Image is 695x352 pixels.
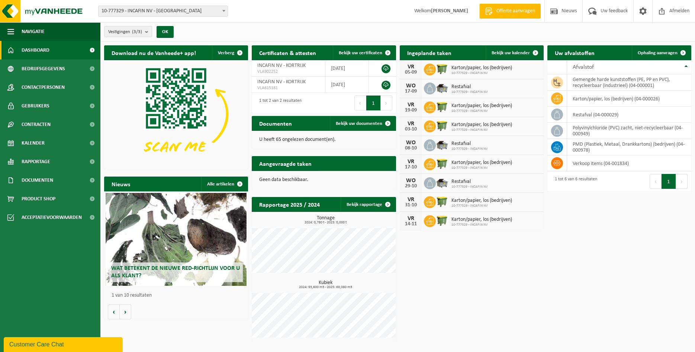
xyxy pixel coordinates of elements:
[132,29,142,34] count: (3/3)
[451,90,488,94] span: 10-777329 - INCAFIN NV
[22,78,65,97] span: Contactpersonen
[567,155,691,171] td: verkoop items (04-001834)
[403,108,418,113] div: 19-09
[325,60,369,77] td: [DATE]
[403,203,418,208] div: 31-10
[255,95,302,111] div: 1 tot 2 van 2 resultaten
[366,96,381,110] button: 1
[22,41,49,59] span: Dashboard
[495,7,537,15] span: Offerte aanvragen
[354,96,366,110] button: Previous
[436,176,448,189] img: WB-5000-GAL-GY-01
[436,157,448,170] img: WB-1100-HPE-GN-50
[567,123,691,139] td: polyvinylchloride (PVC) zacht, niet-recycleerbaar (04-000949)
[451,71,512,75] span: 10-777329 - INCAFIN NV
[22,59,65,78] span: Bedrijfsgegevens
[22,208,82,227] span: Acceptatievoorwaarden
[22,134,45,152] span: Kalender
[4,336,124,352] iframe: chat widget
[22,22,45,41] span: Navigatie
[218,51,234,55] span: Verberg
[22,190,55,208] span: Product Shop
[403,140,418,146] div: WO
[638,51,678,55] span: Ophaling aanvragen
[403,102,418,108] div: VR
[108,304,120,319] button: Vorige
[104,60,248,168] img: Download de VHEPlus App
[451,147,488,151] span: 10-777329 - INCAFIN NV
[551,173,597,190] div: 1 tot 6 van 6 resultaten
[486,45,543,60] a: Bekijk uw kalender
[403,89,418,94] div: 17-09
[451,160,512,166] span: Karton/papier, los (bedrijven)
[492,51,530,55] span: Bekijk uw kalender
[436,81,448,94] img: WB-5000-GAL-GY-01
[403,216,418,222] div: VR
[341,197,395,212] a: Bekijk rapportage
[252,45,324,60] h2: Certificaten & attesten
[451,122,512,128] span: Karton/papier, los (bedrijven)
[436,195,448,208] img: WB-1100-HPE-GN-50
[255,280,396,289] h3: Kubiek
[120,304,131,319] button: Volgende
[436,138,448,151] img: WB-5000-GAL-GY-01
[22,115,51,134] span: Contracten
[403,159,418,165] div: VR
[22,152,50,171] span: Rapportage
[547,45,602,60] h2: Uw afvalstoffen
[257,85,319,91] span: VLA615181
[22,97,49,115] span: Gebruikers
[255,221,396,225] span: 2024: 0,780 t - 2025: 0,000 t
[403,197,418,203] div: VR
[403,184,418,189] div: 29-10
[333,45,395,60] a: Bekijk uw certificaten
[451,217,512,223] span: Karton/papier, los (bedrijven)
[451,198,512,204] span: Karton/papier, los (bedrijven)
[400,45,459,60] h2: Ingeplande taken
[451,65,512,71] span: Karton/papier, los (bedrijven)
[201,177,247,191] a: Alle artikelen
[381,96,392,110] button: Next
[403,146,418,151] div: 08-10
[403,222,418,227] div: 14-11
[98,6,228,17] span: 10-777329 - INCAFIN NV - KORTRIJK
[451,128,512,132] span: 10-777329 - INCAFIN NV
[451,109,512,113] span: 10-777329 - INCAFIN NV
[451,103,512,109] span: Karton/papier, los (bedrijven)
[567,107,691,123] td: restafval (04-000029)
[257,69,319,75] span: VLA902252
[108,26,142,38] span: Vestigingen
[662,174,676,189] button: 1
[255,216,396,225] h3: Tonnage
[257,79,306,85] span: INCAFIN NV - KORTRIJK
[99,6,228,16] span: 10-777329 - INCAFIN NV - KORTRIJK
[436,119,448,132] img: WB-1100-HPE-GN-50
[403,165,418,170] div: 17-10
[451,84,488,90] span: Restafval
[632,45,691,60] a: Ophaling aanvragen
[255,285,396,289] span: 2024: 93,600 m3 - 2025: 69,080 m3
[259,177,388,183] p: Geen data beschikbaar.
[567,74,691,91] td: gemengde harde kunststoffen (PE, PP en PVC), recycleerbaar (industrieel) (04-000001)
[259,137,388,142] p: U heeft 65 ongelezen document(en).
[650,174,662,189] button: Previous
[567,91,691,107] td: karton/papier, los (bedrijven) (04-000026)
[567,139,691,155] td: PMD (Plastiek, Metaal, Drankkartons) (bedrijven) (04-000978)
[403,178,418,184] div: WO
[451,185,488,189] span: 10-777329 - INCAFIN NV
[403,70,418,75] div: 05-09
[336,121,382,126] span: Bekijk uw documenten
[451,141,488,147] span: Restafval
[339,51,382,55] span: Bekijk uw certificaten
[212,45,247,60] button: Verberg
[325,77,369,93] td: [DATE]
[111,265,240,278] span: Wat betekent de nieuwe RED-richtlijn voor u als klant?
[451,204,512,208] span: 10-777329 - INCAFIN NV
[403,64,418,70] div: VR
[431,8,468,14] strong: [PERSON_NAME]
[451,166,512,170] span: 10-777329 - INCAFIN NV
[436,62,448,75] img: WB-1100-HPE-GN-50
[252,116,299,130] h2: Documenten
[257,63,306,68] span: INCAFIN NV - KORTRIJK
[104,177,138,191] h2: Nieuws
